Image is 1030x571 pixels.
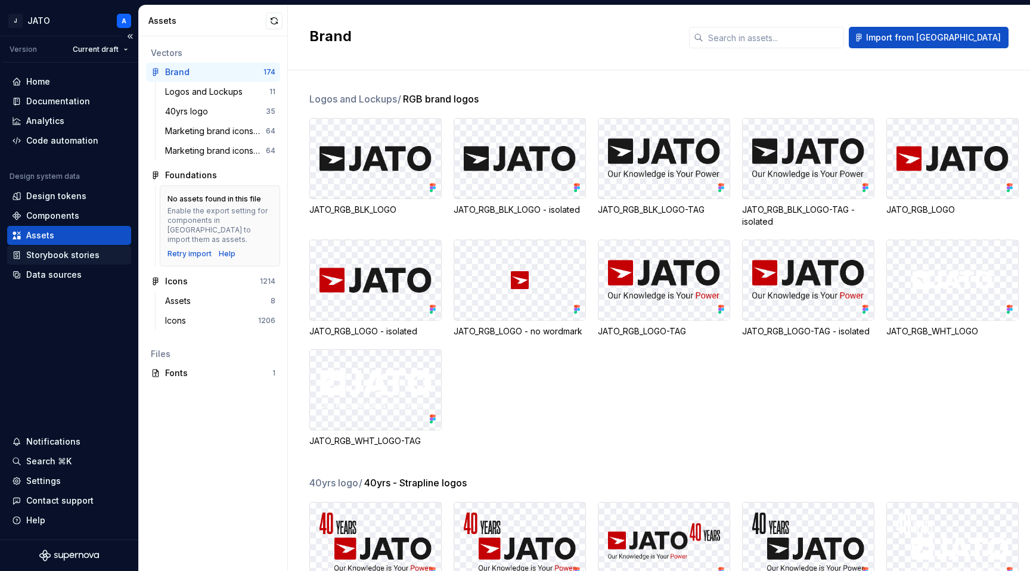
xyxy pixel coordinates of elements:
a: Brand174 [146,63,280,82]
span: Logos and Lockups [309,92,402,106]
button: JJATOA [2,8,136,33]
div: Design tokens [26,190,86,202]
div: Icons [165,315,191,327]
div: 35 [266,107,275,116]
a: Marketing brand icons - navy64 [160,141,280,160]
div: Home [26,76,50,88]
span: / [359,477,362,489]
a: Storybook stories [7,246,131,265]
div: JATO_RGB_LOGO - no wordmark [454,325,586,337]
div: Code automation [26,135,98,147]
div: Settings [26,475,61,487]
div: JATO_RGB_BLK_LOGO [309,204,442,216]
a: Assets [7,226,131,245]
a: Documentation [7,92,131,111]
a: Settings [7,471,131,491]
button: Retry import [167,249,212,259]
button: Notifications [7,432,131,451]
span: / [398,93,401,105]
div: Enable the export setting for components in [GEOGRAPHIC_DATA] to import them as assets. [167,206,272,244]
div: 64 [266,126,275,136]
div: Marketing brand icons - navy [165,145,266,157]
div: 40yrs logo [165,105,213,117]
div: JATO_RGB_LOGO-TAG [598,325,730,337]
button: Collapse sidebar [122,28,138,45]
div: Contact support [26,495,94,507]
div: JATO_RGB_WHT_LOGO-TAG [309,435,442,447]
div: Components [26,210,79,222]
button: Import from [GEOGRAPHIC_DATA] [849,27,1009,48]
div: JATO_RGB_BLK_LOGO-TAG - isolated [742,204,874,228]
a: Foundations [146,166,280,185]
a: Analytics [7,111,131,131]
div: JATO_RGB_WHT_LOGO [886,325,1019,337]
span: Import from [GEOGRAPHIC_DATA] [866,32,1001,44]
div: Analytics [26,115,64,127]
div: 11 [269,87,275,97]
button: Help [7,511,131,530]
div: Icons [165,275,188,287]
a: Logos and Lockups11 [160,82,280,101]
button: Current draft [67,41,134,58]
div: Data sources [26,269,82,281]
div: Storybook stories [26,249,100,261]
div: JATO [27,15,50,27]
a: Home [7,72,131,91]
div: 8 [271,296,275,306]
a: Help [219,249,235,259]
a: Assets8 [160,291,280,311]
a: Marketing brand icons - white64 [160,122,280,141]
div: Assets [26,229,54,241]
div: 64 [266,146,275,156]
div: Design system data [10,172,80,181]
a: Fonts1 [146,364,280,383]
svg: Supernova Logo [39,550,99,561]
span: Current draft [73,45,119,54]
div: 1214 [260,277,275,286]
span: 40yrs - Strapline logos [364,476,467,490]
a: Icons1214 [146,272,280,291]
div: Fonts [165,367,272,379]
div: J [8,14,23,28]
div: Assets [165,295,196,307]
span: 40yrs logo [309,476,363,490]
div: A [122,16,126,26]
span: RGB brand logos [403,92,479,106]
div: Marketing brand icons - white [165,125,266,137]
div: JATO_RGB_LOGO [886,204,1019,216]
div: Help [26,514,45,526]
div: 1 [272,368,275,378]
div: 1206 [258,316,275,325]
div: JATO_RGB_LOGO - isolated [309,325,442,337]
div: Documentation [26,95,90,107]
div: Files [151,348,275,360]
button: Contact support [7,491,131,510]
a: Design tokens [7,187,131,206]
div: JATO_RGB_LOGO-TAG - isolated [742,325,874,337]
div: Logos and Lockups [165,86,247,98]
div: Notifications [26,436,80,448]
button: Search ⌘K [7,452,131,471]
a: Code automation [7,131,131,150]
div: Foundations [165,169,217,181]
a: Components [7,206,131,225]
div: 174 [263,67,275,77]
div: JATO_RGB_BLK_LOGO-TAG [598,204,730,216]
a: Data sources [7,265,131,284]
div: Assets [148,15,266,27]
input: Search in assets... [703,27,844,48]
div: No assets found in this file [167,194,261,204]
a: 40yrs logo35 [160,102,280,121]
h2: Brand [309,27,675,46]
div: Version [10,45,37,54]
div: Vectors [151,47,275,59]
a: Icons1206 [160,311,280,330]
div: Search ⌘K [26,455,72,467]
div: Brand [165,66,190,78]
div: JATO_RGB_BLK_LOGO - isolated [454,204,586,216]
